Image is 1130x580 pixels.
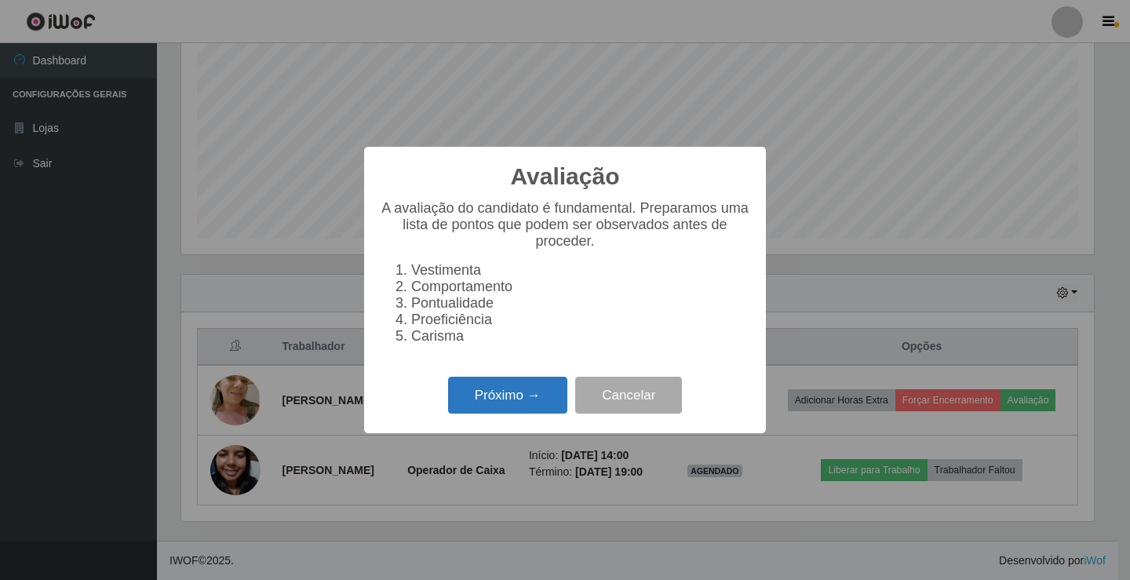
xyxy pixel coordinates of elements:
[511,162,620,191] h2: Avaliação
[411,295,750,312] li: Pontualidade
[411,312,750,328] li: Proeficiência
[411,262,750,279] li: Vestimenta
[380,200,750,250] p: A avaliação do candidato é fundamental. Preparamos uma lista de pontos que podem ser observados a...
[448,377,567,414] button: Próximo →
[575,377,682,414] button: Cancelar
[411,328,750,345] li: Carisma
[411,279,750,295] li: Comportamento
